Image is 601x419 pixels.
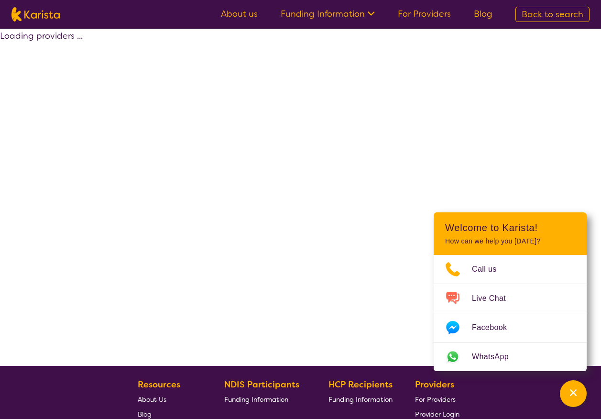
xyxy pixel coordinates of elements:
[221,8,258,20] a: About us
[560,380,587,407] button: Channel Menu
[472,320,518,335] span: Facebook
[515,7,590,22] a: Back to search
[398,8,451,20] a: For Providers
[138,379,180,390] b: Resources
[138,410,152,419] span: Blog
[445,222,575,233] h2: Welcome to Karista!
[474,8,492,20] a: Blog
[472,291,517,306] span: Live Chat
[445,237,575,245] p: How can we help you [DATE]?
[522,9,583,20] span: Back to search
[472,262,508,276] span: Call us
[434,212,587,371] div: Channel Menu
[224,395,288,404] span: Funding Information
[328,392,393,407] a: Funding Information
[224,392,306,407] a: Funding Information
[415,410,459,419] span: Provider Login
[328,379,393,390] b: HCP Recipients
[434,255,587,371] ul: Choose channel
[434,342,587,371] a: Web link opens in a new tab.
[224,379,299,390] b: NDIS Participants
[281,8,375,20] a: Funding Information
[328,395,393,404] span: Funding Information
[138,395,166,404] span: About Us
[415,379,454,390] b: Providers
[472,350,520,364] span: WhatsApp
[415,395,456,404] span: For Providers
[11,7,60,22] img: Karista logo
[415,392,459,407] a: For Providers
[138,392,202,407] a: About Us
